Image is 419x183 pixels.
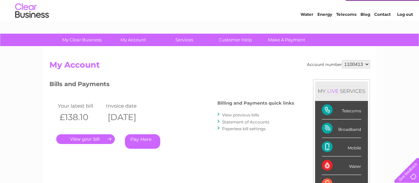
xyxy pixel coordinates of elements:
img: logo.png [15,17,49,38]
a: Blog [360,29,370,34]
a: Energy [317,29,332,34]
div: Account number [307,60,370,68]
a: 0333 014 3131 [292,3,339,12]
a: Telecoms [336,29,356,34]
a: Contact [374,29,391,34]
h2: My Account [49,60,370,73]
a: Statement of Accounts [222,119,269,124]
div: Water [322,156,361,175]
div: MY SERVICES [315,81,368,101]
td: Your latest bill [56,101,105,110]
div: Mobile [322,138,361,156]
h3: Bills and Payments [49,79,294,91]
a: Customer Help [208,34,263,46]
div: Broadband [322,119,361,138]
div: LIVE [326,88,340,94]
a: My Clear Business [54,34,110,46]
a: Paperless bill settings [222,126,266,131]
a: Water [301,29,313,34]
a: Pay Here [125,134,160,149]
a: View previous bills [222,112,259,117]
div: Telecoms [322,101,361,119]
a: Services [156,34,212,46]
h4: Billing and Payments quick links [217,101,294,106]
a: My Account [105,34,161,46]
a: Log out [397,29,413,34]
td: Invoice date [104,101,153,110]
th: £138.10 [56,110,105,124]
a: Make A Payment [259,34,314,46]
a: . [56,134,115,144]
div: Clear Business is a trading name of Verastar Limited (registered in [GEOGRAPHIC_DATA] No. 3667643... [51,4,369,33]
th: [DATE] [104,110,153,124]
